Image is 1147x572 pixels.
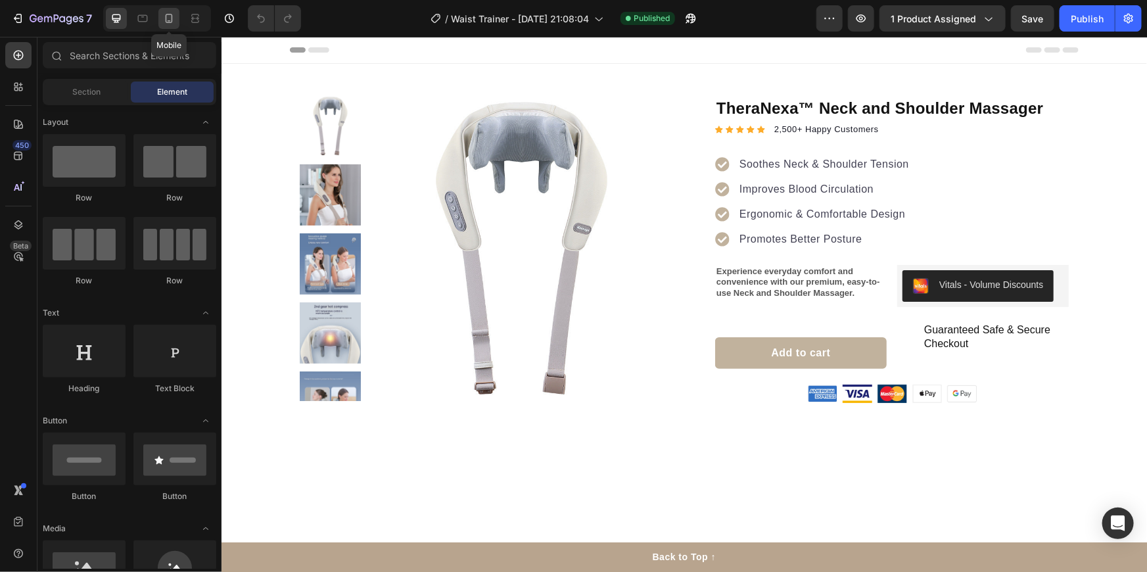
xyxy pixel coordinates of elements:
[43,490,126,502] div: Button
[586,348,616,366] img: gempages_432750572815254551-9570a35e-13db-413e-a6bb-8d35aa3b43f5.png
[43,383,126,394] div: Heading
[691,348,720,366] img: gempages_432750572815254551-01b722e2-9e94-49d6-9814-728ab6f0b94a.png
[518,195,688,210] p: Promotes Better Posture
[86,11,92,26] p: 7
[494,300,665,332] button: Add to cart
[879,5,1006,32] button: 1 product assigned
[133,192,216,204] div: Row
[133,490,216,502] div: Button
[43,415,67,427] span: Button
[43,275,126,287] div: Row
[634,12,670,24] span: Published
[431,513,494,527] div: Back to Top ↑
[494,59,847,85] h1: TheraNexa™ Neck and Shoulder Massager
[891,12,976,26] span: 1 product assigned
[10,241,32,251] div: Beta
[73,86,101,98] span: Section
[1071,12,1104,26] div: Publish
[691,241,707,257] img: 26b75d61-258b-461b-8cc3-4bcb67141ce0.png
[518,170,688,185] p: Ergonomic & Comfortable Design
[1011,5,1054,32] button: Save
[1060,5,1115,32] button: Publish
[195,410,216,431] span: Toggle open
[703,287,845,314] p: Guaranteed Safe & Secure Checkout
[445,12,448,26] span: /
[43,192,126,204] div: Row
[248,5,301,32] div: Undo/Redo
[157,86,187,98] span: Element
[656,348,686,366] img: gempages_432750572815254551-bb860bb2-f1a9-4be1-968f-f6a3c69cbec7.png
[222,37,1147,572] iframe: Design area
[518,145,688,160] p: Improves Blood Circulation
[43,307,59,319] span: Text
[12,140,32,151] div: 450
[718,241,822,255] div: Vitals - Volume Discounts
[133,383,216,394] div: Text Block
[5,5,98,32] button: 7
[518,120,688,135] p: Soothes Neck & Shoulder Tension
[195,518,216,539] span: Toggle open
[621,348,651,366] img: gempages_432750572815254551-4226727c-cce7-4e0d-bc80-04a8b6f81918.png
[451,12,589,26] span: Waist Trainer - [DATE] 21:08:04
[195,112,216,133] span: Toggle open
[726,348,755,366] img: gempages_432750572815254551-cb42fbc4-4908-4b89-889c-e51aec2d784c.png
[43,116,68,128] span: Layout
[1102,508,1134,539] div: Open Intercom Messenger
[1022,13,1044,24] span: Save
[195,302,216,323] span: Toggle open
[495,229,659,262] strong: Experience everyday comfort and convenience with our premium, easy-to-use Neck and Shoulder Massa...
[681,233,832,265] button: Vitals - Volume Discounts
[553,86,657,99] p: 2,500+ Happy Customers
[133,275,216,287] div: Row
[43,42,216,68] input: Search Sections & Elements
[550,308,609,324] div: Add to cart
[43,523,66,535] span: Media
